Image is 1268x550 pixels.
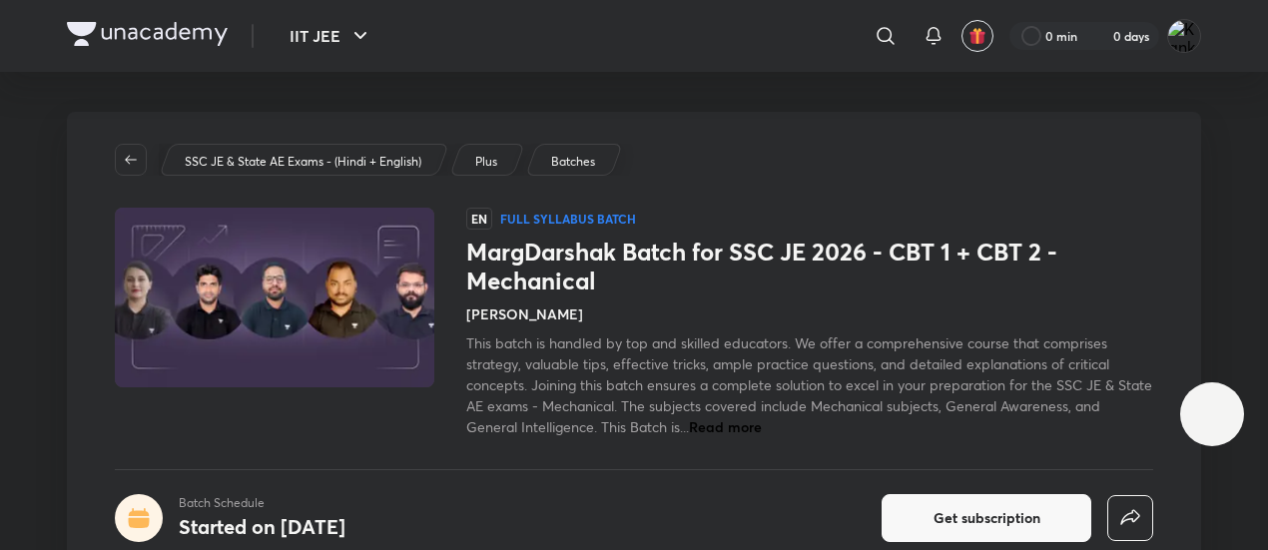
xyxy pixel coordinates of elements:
h1: MargDarshak Batch for SSC JE 2026 - CBT 1 + CBT 2 - Mechanical [466,238,1153,295]
a: Company Logo [67,22,228,51]
h4: [PERSON_NAME] [466,303,583,324]
a: Plus [472,153,501,171]
p: Full Syllabus Batch [500,211,636,227]
p: Batches [551,153,595,171]
span: Get subscription [934,508,1040,528]
span: This batch is handled by top and skilled educators. We offer a comprehensive course that comprise... [466,333,1152,436]
button: avatar [961,20,993,52]
img: Company Logo [67,22,228,46]
img: avatar [968,27,986,45]
img: streak [1089,26,1109,46]
p: Plus [475,153,497,171]
img: Kankana Das [1167,19,1201,53]
span: EN [466,208,492,230]
a: Batches [548,153,599,171]
img: Thumbnail [112,206,437,389]
span: Read more [689,417,762,436]
a: SSC JE & State AE Exams - (Hindi + English) [182,153,425,171]
p: Batch Schedule [179,494,345,512]
button: IIT JEE [278,16,384,56]
img: ttu [1200,402,1224,426]
button: Get subscription [882,494,1091,542]
p: SSC JE & State AE Exams - (Hindi + English) [185,153,421,171]
h4: Started on [DATE] [179,513,345,540]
